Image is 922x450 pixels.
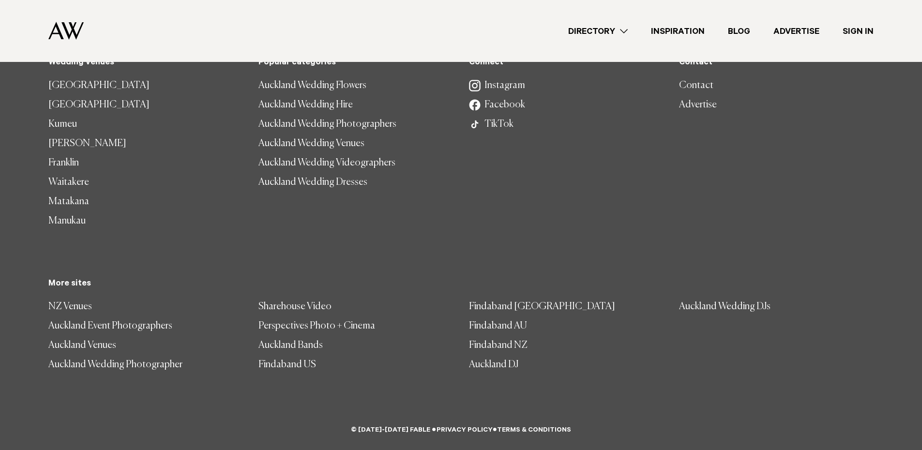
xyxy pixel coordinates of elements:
[831,25,885,38] a: Sign In
[48,336,243,355] a: Auckland Venues
[469,297,664,316] a: Findaband [GEOGRAPHIC_DATA]
[258,153,453,173] a: Auckland Wedding Videographers
[48,355,243,375] a: Auckland Wedding Photographer
[258,355,453,375] a: Findaband US
[258,58,453,68] h5: Popular categories
[258,336,453,355] a: Auckland Bands
[48,423,874,438] h6: © [DATE]-[DATE] FABLE ● ●
[48,192,243,211] a: Matakana
[437,427,493,435] a: Privacy Policy
[48,279,874,289] h5: More sites
[679,58,874,68] h5: Contact
[469,95,664,115] a: Facebook
[639,25,716,38] a: Inspiration
[48,173,243,192] a: Waitakere
[258,134,453,153] a: Auckland Wedding Venues
[48,22,84,40] img: Auckland Weddings Logo
[258,115,453,134] a: Auckland Wedding Photographers
[469,355,664,375] a: Auckland DJ
[679,76,874,95] a: Contact
[48,153,243,173] a: Franklin
[469,316,664,336] a: Findaband AU
[48,211,243,231] a: Manukau
[497,427,571,435] a: Terms & Conditions
[716,25,762,38] a: Blog
[469,115,664,134] a: TikTok
[258,297,453,316] a: Sharehouse Video
[48,95,243,115] a: [GEOGRAPHIC_DATA]
[469,76,664,95] a: Instagram
[48,134,243,153] a: [PERSON_NAME]
[469,336,664,355] a: Findaband NZ
[258,95,453,115] a: Auckland Wedding Hire
[258,173,453,192] a: Auckland Wedding Dresses
[679,95,874,115] a: Advertise
[469,58,664,68] h5: Connect
[762,25,831,38] a: Advertise
[679,297,874,316] a: Auckland Wedding DJs
[48,316,243,336] a: Auckland Event Photographers
[48,115,243,134] a: Kumeu
[48,76,243,95] a: [GEOGRAPHIC_DATA]
[557,25,639,38] a: Directory
[48,58,243,68] h5: Wedding venues
[258,316,453,336] a: Perspectives Photo + Cinema
[48,297,243,316] a: NZ Venues
[258,76,453,95] a: Auckland Wedding Flowers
